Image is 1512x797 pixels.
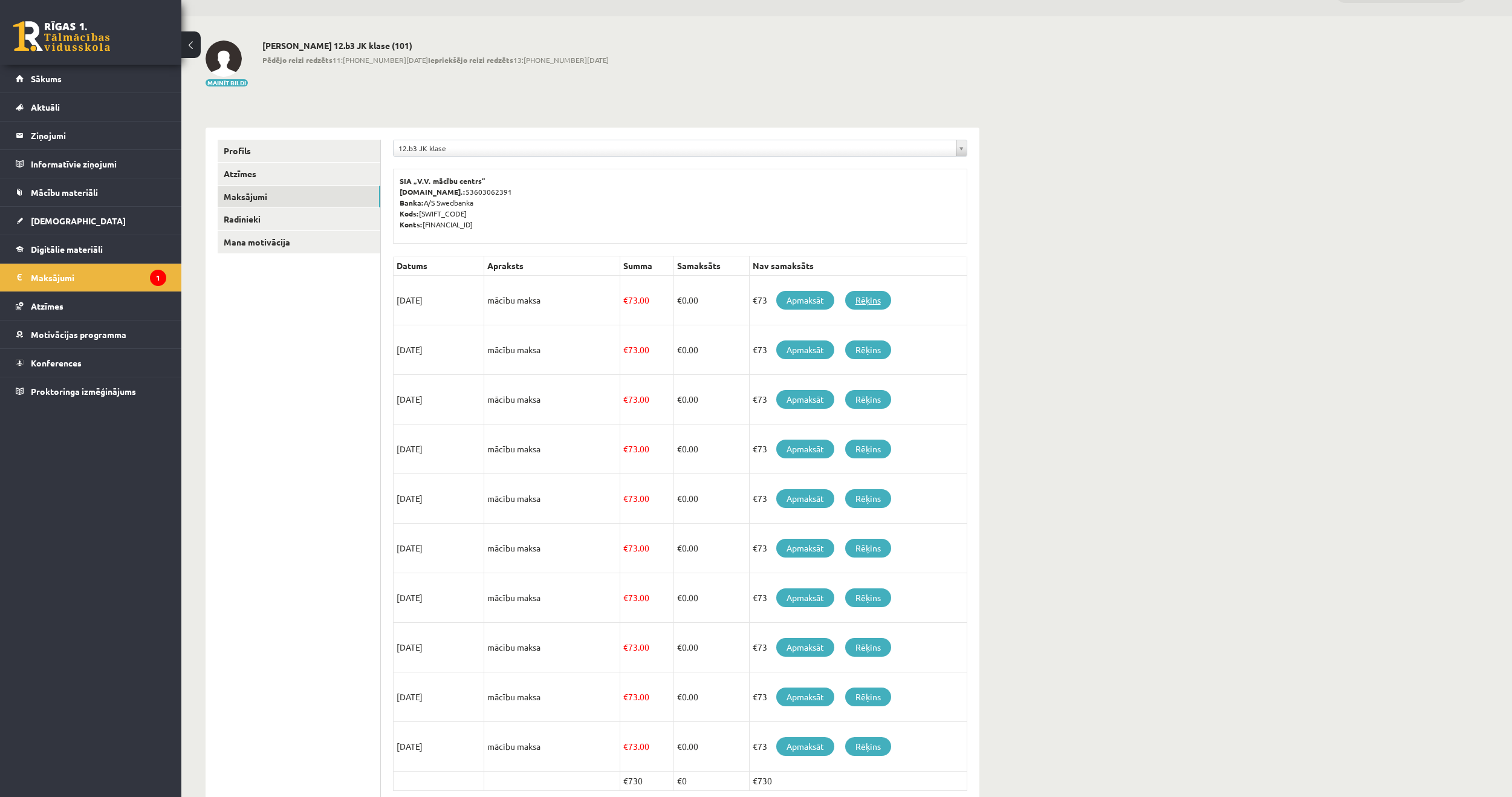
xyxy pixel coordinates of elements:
td: [DATE] [394,375,484,425]
th: Datums [394,256,484,276]
td: €73 [749,425,967,474]
a: Apmaksāt [776,688,834,706]
td: mācību maksa [484,474,620,524]
span: Sākums [31,73,62,84]
b: Pēdējo reizi redzēts [262,55,333,65]
a: Rēķins [845,340,891,359]
td: 0.00 [673,573,749,623]
a: [DEMOGRAPHIC_DATA] [16,207,166,235]
b: Konts: [400,220,423,229]
span: € [677,344,682,355]
td: [DATE] [394,425,484,474]
a: Atzīmes [16,292,166,320]
a: Ziņojumi [16,122,166,149]
th: Nav samaksāts [749,256,967,276]
b: [DOMAIN_NAME].: [400,187,466,197]
td: mācību maksa [484,276,620,325]
span: 12.b3 JK klase [398,140,951,156]
span: Atzīmes [31,301,63,311]
td: 0.00 [673,375,749,425]
td: mācību maksa [484,672,620,722]
a: Motivācijas programma [16,320,166,348]
td: 0.00 [673,524,749,573]
a: Apmaksāt [776,390,834,409]
td: mācību maksa [484,573,620,623]
td: €73 [749,623,967,672]
td: €73 [749,573,967,623]
td: 0.00 [673,722,749,772]
span: € [623,691,628,702]
td: [DATE] [394,276,484,325]
td: €0 [673,772,749,791]
a: Mācību materiāli [16,178,166,206]
span: Proktoringa izmēģinājums [31,386,136,397]
span: € [623,592,628,603]
span: Digitālie materiāli [31,244,103,255]
b: Banka: [400,198,424,207]
td: 0.00 [673,325,749,375]
a: Proktoringa izmēģinājums [16,377,166,405]
h2: [PERSON_NAME] 12.b3 JK klase (101) [262,41,609,51]
td: 73.00 [620,325,674,375]
span: € [677,493,682,504]
td: [DATE] [394,623,484,672]
td: 73.00 [620,623,674,672]
b: Iepriekšējo reizi redzēts [428,55,513,65]
a: Aktuāli [16,93,166,121]
td: €73 [749,722,967,772]
a: Rīgas 1. Tālmācības vidusskola [13,21,110,51]
td: 73.00 [620,722,674,772]
td: mācību maksa [484,524,620,573]
td: mācību maksa [484,325,620,375]
td: 73.00 [620,573,674,623]
span: 11:[PHONE_NUMBER][DATE] 13:[PHONE_NUMBER][DATE] [262,54,609,65]
a: Maksājumi [218,186,380,208]
td: [DATE] [394,524,484,573]
td: mācību maksa [484,375,620,425]
button: Mainīt bildi [206,79,248,86]
td: €73 [749,474,967,524]
span: Aktuāli [31,102,60,112]
p: 53603062391 A/S Swedbanka [SWIFT_CODE] [FINANCIAL_ID] [400,175,961,230]
td: [DATE] [394,672,484,722]
a: Apmaksāt [776,539,834,558]
a: Apmaksāt [776,440,834,458]
span: € [677,443,682,454]
a: Rēķins [845,539,891,558]
a: Digitālie materiāli [16,235,166,263]
a: Profils [218,140,380,162]
td: €73 [749,672,967,722]
td: 73.00 [620,474,674,524]
img: Aleksandrs Vagalis [206,41,242,77]
legend: Maksājumi [31,264,166,291]
b: Kods: [400,209,419,218]
td: €73 [749,325,967,375]
a: Apmaksāt [776,340,834,359]
a: Mana motivācija [218,231,380,253]
a: Rēķins [845,291,891,310]
a: Rēķins [845,390,891,409]
a: Atzīmes [218,163,380,185]
a: Konferences [16,349,166,377]
span: € [623,294,628,305]
span: € [677,642,682,652]
a: Apmaksāt [776,638,834,657]
td: [DATE] [394,325,484,375]
a: 12.b3 JK klase [394,140,967,156]
span: € [623,741,628,752]
a: Rēķins [845,688,891,706]
a: Rēķins [845,638,891,657]
a: Apmaksāt [776,489,834,508]
td: mācību maksa [484,425,620,474]
span: € [623,443,628,454]
span: Mācību materiāli [31,187,98,198]
a: Maksājumi1 [16,264,166,291]
span: € [677,294,682,305]
i: 1 [150,270,166,286]
span: Motivācijas programma [31,329,126,340]
a: Radinieki [218,208,380,230]
a: Apmaksāt [776,737,834,756]
span: € [677,542,682,553]
td: 0.00 [673,474,749,524]
td: [DATE] [394,474,484,524]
